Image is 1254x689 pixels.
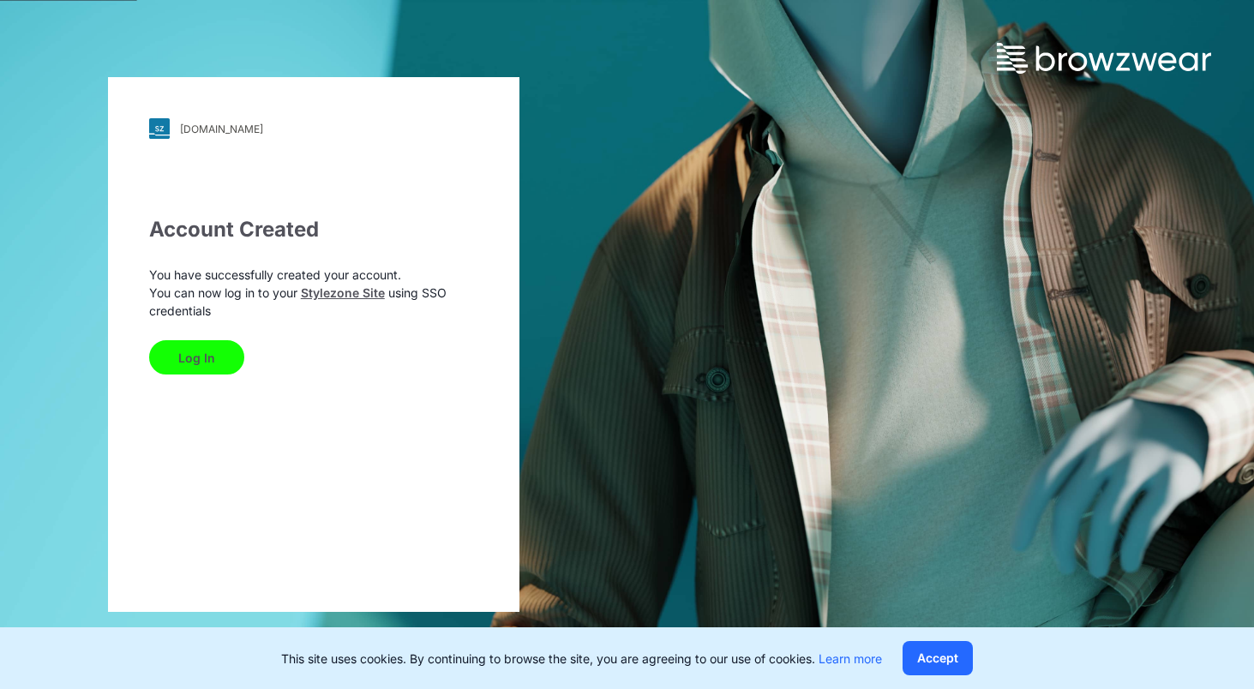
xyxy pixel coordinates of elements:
p: You can now log in to your using SSO credentials [149,284,478,320]
img: browzwear-logo.73288ffb.svg [997,43,1211,74]
p: You have successfully created your account. [149,266,478,284]
div: [DOMAIN_NAME] [180,123,263,135]
button: Log In [149,340,244,374]
p: This site uses cookies. By continuing to browse the site, you are agreeing to our use of cookies. [281,650,882,668]
a: Learn more [819,651,882,666]
a: Stylezone Site [301,285,385,300]
div: Account Created [149,214,478,245]
a: [DOMAIN_NAME] [149,118,478,139]
button: Accept [903,641,973,675]
img: svg+xml;base64,PHN2ZyB3aWR0aD0iMjgiIGhlaWdodD0iMjgiIHZpZXdCb3g9IjAgMCAyOCAyOCIgZmlsbD0ibm9uZSIgeG... [149,118,170,139]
